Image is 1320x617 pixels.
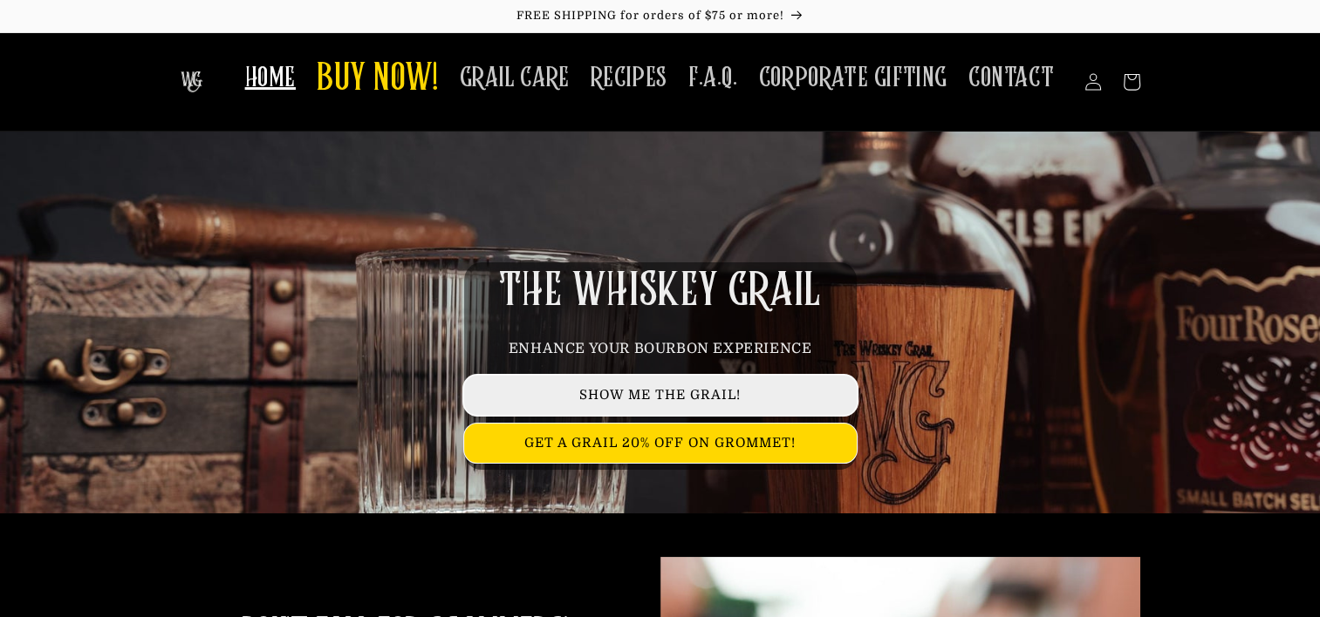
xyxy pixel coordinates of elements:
[688,61,738,95] span: F.A.Q.
[306,45,449,114] a: BUY NOW!
[17,9,1303,24] p: FREE SHIPPING for orders of $75 or more!
[968,61,1054,95] span: CONTACT
[181,71,202,92] img: The Whiskey Grail
[958,51,1064,105] a: CONTACT
[464,376,857,415] a: SHOW ME THE GRAIL!
[509,341,812,356] span: ENHANCE YOUR BOURBON EXPERIENCE
[460,61,570,95] span: GRAIL CARE
[464,424,857,463] a: GET A GRAIL 20% OFF ON GROMMET!
[317,56,439,104] span: BUY NOW!
[580,51,678,105] a: RECIPES
[245,61,296,95] span: HOME
[449,51,580,105] a: GRAIL CARE
[749,51,958,105] a: CORPORATE GIFTING
[235,51,306,105] a: HOME
[499,268,820,314] span: THE WHISKEY GRAIL
[591,61,667,95] span: RECIPES
[759,61,947,95] span: CORPORATE GIFTING
[678,51,749,105] a: F.A.Q.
